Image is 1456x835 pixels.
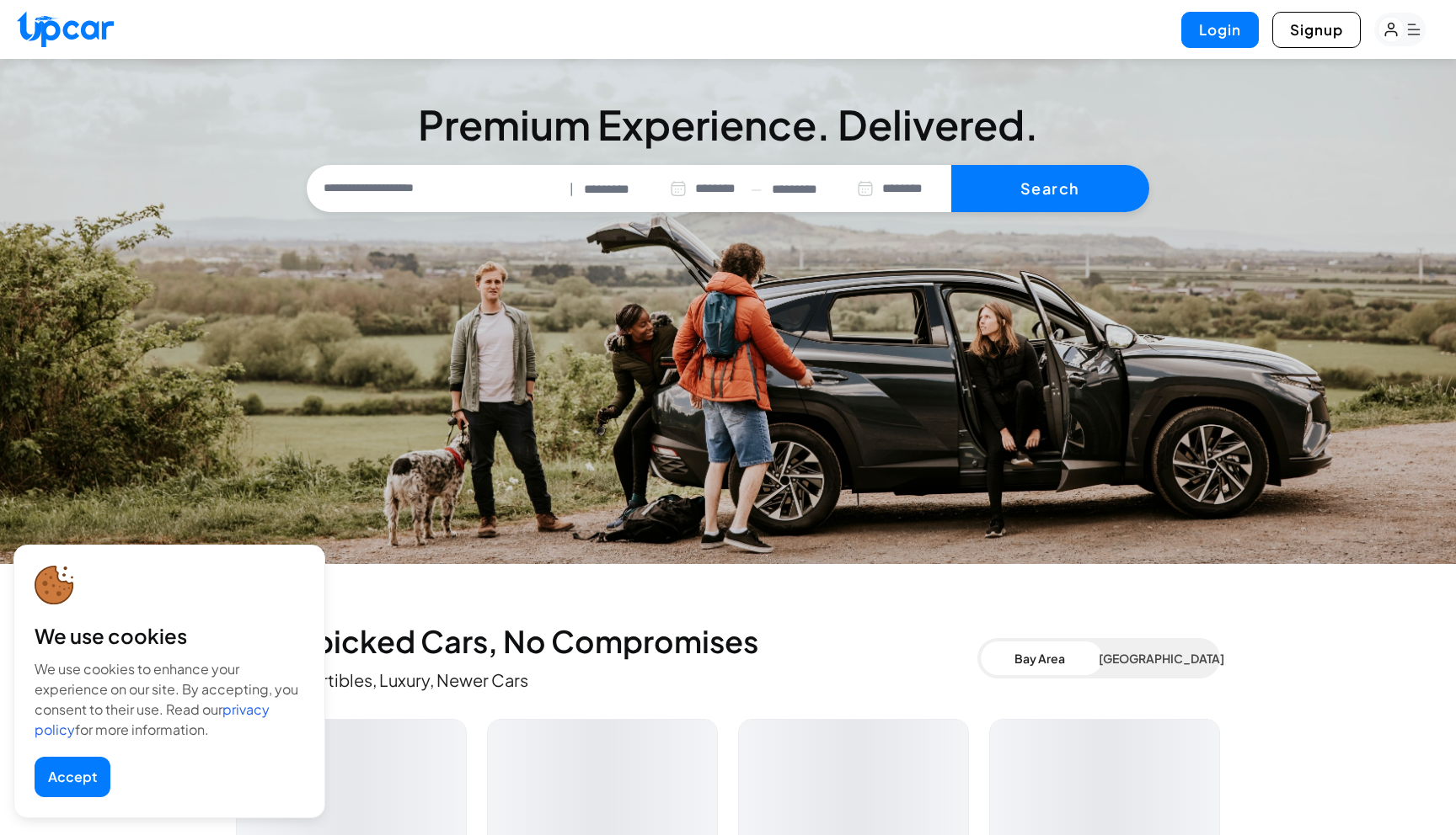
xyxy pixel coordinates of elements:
[35,566,74,605] img: cookie-icon.svg
[1099,641,1217,675] button: [GEOGRAPHIC_DATA]
[570,179,574,199] span: |
[1272,12,1361,48] button: Signup
[35,622,304,649] div: We use cookies
[751,179,762,199] span: —
[951,165,1149,212] button: Search
[35,757,110,797] button: Accept
[307,104,1149,145] h3: Premium Experience. Delivered.
[17,11,114,47] img: Upcar Logo
[981,641,1099,675] button: Bay Area
[1181,12,1259,48] button: Login
[236,668,977,692] p: Evs, Convertibles, Luxury, Newer Cars
[35,659,304,740] div: We use cookies to enhance your experience on our site. By accepting, you consent to their use. Re...
[236,625,977,658] h2: Handpicked Cars, No Compromises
